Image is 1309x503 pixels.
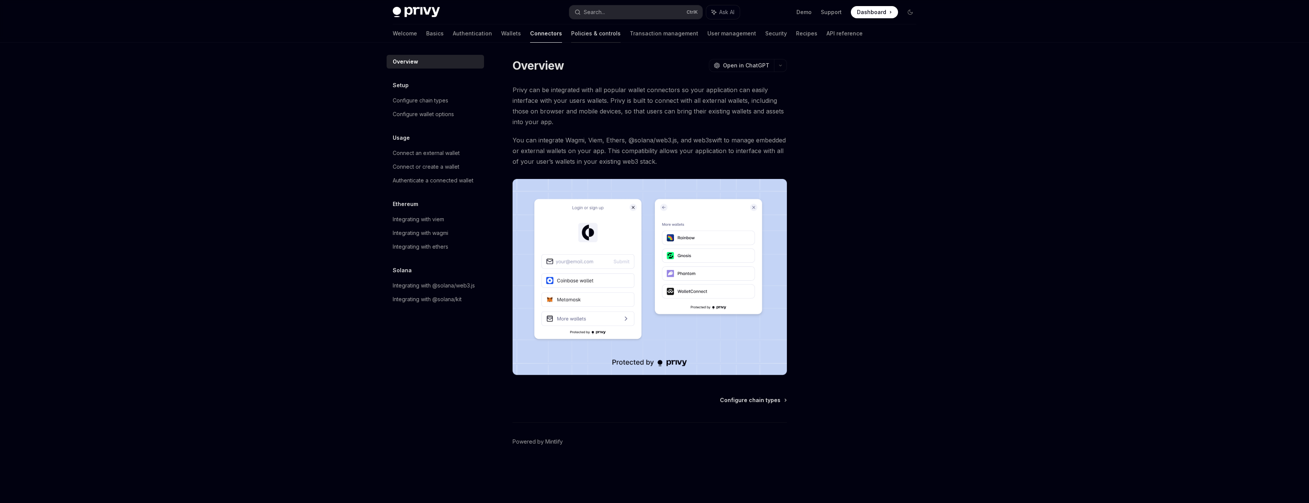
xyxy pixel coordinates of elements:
[821,8,842,16] a: Support
[720,396,780,404] span: Configure chain types
[686,9,698,15] span: Ctrl K
[706,5,740,19] button: Ask AI
[904,6,916,18] button: Toggle dark mode
[393,215,444,224] div: Integrating with viem
[709,59,774,72] button: Open in ChatGPT
[387,292,484,306] a: Integrating with @solana/kit
[393,81,409,90] h5: Setup
[393,176,473,185] div: Authenticate a connected wallet
[393,149,460,158] div: Connect an external wallet
[393,295,462,304] div: Integrating with @solana/kit
[857,8,886,16] span: Dashboard
[513,59,564,72] h1: Overview
[719,8,734,16] span: Ask AI
[393,242,448,251] div: Integrating with ethers
[387,107,484,121] a: Configure wallet options
[387,174,484,187] a: Authenticate a connected wallet
[387,240,484,254] a: Integrating with ethers
[530,24,562,43] a: Connectors
[393,57,418,66] div: Overview
[393,24,417,43] a: Welcome
[393,133,410,142] h5: Usage
[707,24,756,43] a: User management
[501,24,521,43] a: Wallets
[387,55,484,69] a: Overview
[723,62,769,69] span: Open in ChatGPT
[393,7,440,18] img: dark logo
[569,5,702,19] button: Search...CtrlK
[387,160,484,174] a: Connect or create a wallet
[393,162,459,171] div: Connect or create a wallet
[387,226,484,240] a: Integrating with wagmi
[513,135,787,167] span: You can integrate Wagmi, Viem, Ethers, @solana/web3.js, and web3swift to manage embedded or exter...
[426,24,444,43] a: Basics
[393,228,448,238] div: Integrating with wagmi
[393,266,412,275] h5: Solana
[630,24,698,43] a: Transaction management
[453,24,492,43] a: Authentication
[765,24,787,43] a: Security
[720,396,786,404] a: Configure chain types
[796,8,812,16] a: Demo
[584,8,605,17] div: Search...
[387,94,484,107] a: Configure chain types
[393,110,454,119] div: Configure wallet options
[393,96,448,105] div: Configure chain types
[571,24,621,43] a: Policies & controls
[387,146,484,160] a: Connect an external wallet
[851,6,898,18] a: Dashboard
[387,279,484,292] a: Integrating with @solana/web3.js
[393,200,418,209] h5: Ethereum
[513,438,563,446] a: Powered by Mintlify
[826,24,863,43] a: API reference
[513,85,787,127] span: Privy can be integrated with all popular wallet connectors so your application can easily interfa...
[393,281,475,290] div: Integrating with @solana/web3.js
[513,179,787,375] img: Connectors3
[796,24,817,43] a: Recipes
[387,212,484,226] a: Integrating with viem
